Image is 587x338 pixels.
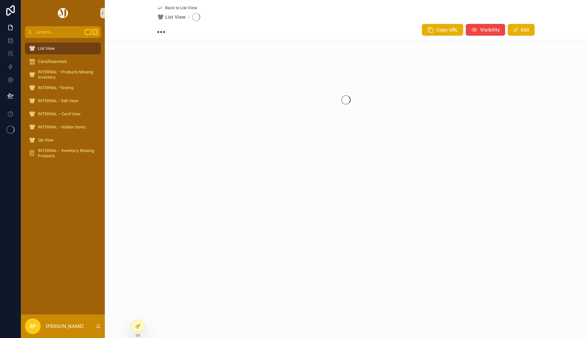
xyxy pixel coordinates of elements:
a: Back to List View [157,5,197,10]
span: INTERNAL - Products Missing Inventory [38,69,94,80]
a: Core/Essentials [25,56,101,67]
span: K [92,29,98,35]
img: App logo [57,8,69,18]
span: INTERNAL - Hidden Items [38,124,85,130]
span: Visibility [480,27,500,33]
span: Core/Essentials [38,59,67,64]
span: RP [29,322,36,330]
button: Edit [508,24,535,36]
button: Jump to...K [25,26,101,38]
a: QA View [25,134,101,146]
span: Copy URL [436,27,458,33]
span: INTERNAL -Testing [38,85,73,90]
span: Jump to... [35,29,82,35]
span: INTERNAL - Edit View [38,98,78,103]
p: [PERSON_NAME] [46,323,84,329]
a: INTERNAL - Inventory Missing Products [25,147,101,159]
a: INTERNAL - Products Missing Inventory [25,69,101,81]
a: INTERNAL - Edit View [25,95,101,107]
button: Copy URL [422,24,463,36]
a: INTERNAL -Testing [25,82,101,94]
a: INTERNAL - Hidden Items [25,121,101,133]
span: List View [165,14,186,20]
span: INTERNAL - Card View [38,111,81,117]
button: Visibility [466,24,505,36]
div: scrollable content [21,38,105,168]
a: INTERNAL - Card View [25,108,101,120]
span: QA View [38,138,54,143]
a: List View [25,43,101,54]
span: INTERNAL - Inventory Missing Products [38,148,94,159]
span: Back to List View [165,5,197,10]
a: List View [157,14,186,20]
span: List View [38,46,55,51]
